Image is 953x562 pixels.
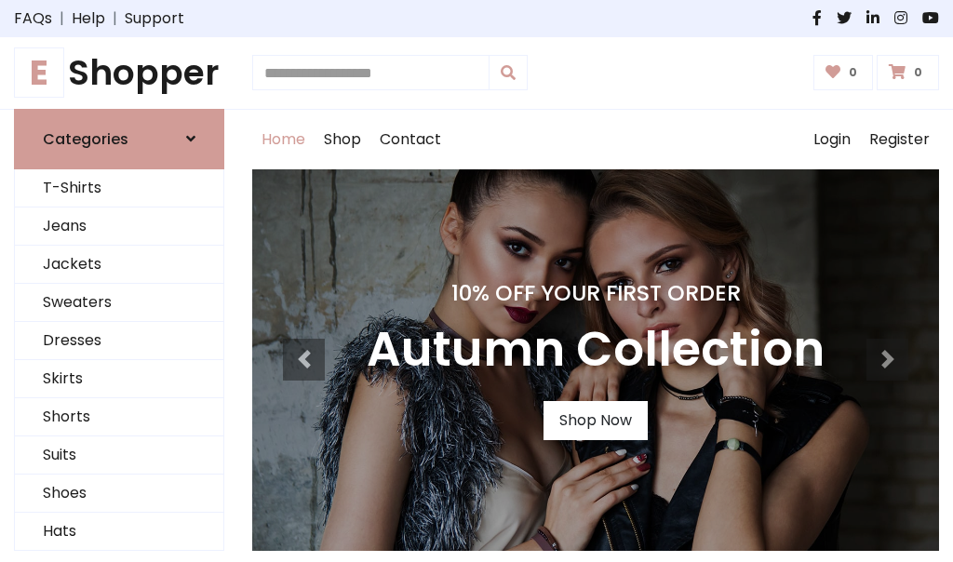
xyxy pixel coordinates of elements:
[15,513,223,551] a: Hats
[15,360,223,398] a: Skirts
[15,322,223,360] a: Dresses
[15,246,223,284] a: Jackets
[72,7,105,30] a: Help
[52,7,72,30] span: |
[15,475,223,513] a: Shoes
[15,436,223,475] a: Suits
[813,55,874,90] a: 0
[370,110,450,169] a: Contact
[15,169,223,207] a: T-Shirts
[544,401,648,440] a: Shop Now
[14,47,64,98] span: E
[909,64,927,81] span: 0
[105,7,125,30] span: |
[14,52,224,94] h1: Shopper
[125,7,184,30] a: Support
[43,130,128,148] h6: Categories
[15,398,223,436] a: Shorts
[14,109,224,169] a: Categories
[15,284,223,322] a: Sweaters
[860,110,939,169] a: Register
[367,280,825,306] h4: 10% Off Your First Order
[252,110,315,169] a: Home
[877,55,939,90] a: 0
[367,321,825,379] h3: Autumn Collection
[804,110,860,169] a: Login
[315,110,370,169] a: Shop
[15,207,223,246] a: Jeans
[14,52,224,94] a: EShopper
[14,7,52,30] a: FAQs
[844,64,862,81] span: 0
